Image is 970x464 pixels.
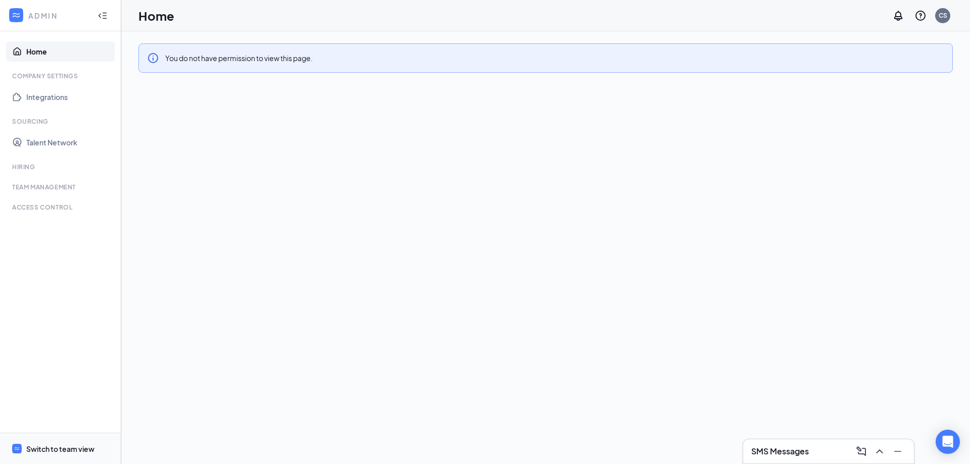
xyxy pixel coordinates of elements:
div: CS [939,11,947,20]
svg: Minimize [892,445,904,457]
svg: Notifications [892,10,904,22]
div: Hiring [12,163,111,171]
div: Access control [12,203,111,212]
svg: Info [147,52,159,64]
svg: QuestionInfo [914,10,927,22]
button: ChevronUp [871,443,888,459]
svg: ChevronUp [874,445,886,457]
div: Company Settings [12,72,111,80]
div: You do not have permission to view this page. [165,52,313,63]
a: Home [26,41,113,62]
a: Integrations [26,87,113,107]
button: ComposeMessage [853,443,869,459]
h1: Home [138,7,174,24]
div: Sourcing [12,117,111,126]
div: ADMIN [28,11,88,21]
svg: WorkstreamLogo [14,445,20,452]
svg: WorkstreamLogo [11,10,21,20]
svg: Collapse [98,11,108,21]
svg: ComposeMessage [855,445,867,457]
h3: SMS Messages [751,446,809,457]
div: Team Management [12,183,111,191]
div: Switch to team view [26,444,94,454]
button: Minimize [890,443,906,459]
div: Open Intercom Messenger [936,430,960,454]
a: Talent Network [26,132,113,152]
